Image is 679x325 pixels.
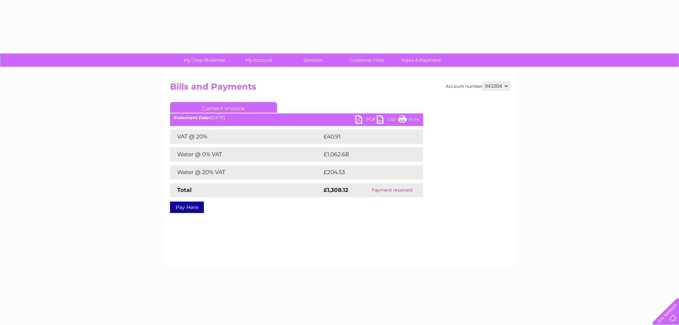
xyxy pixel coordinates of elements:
strong: £1,308.12 [324,187,348,193]
a: Print [398,115,420,126]
h2: Bills and Payments [170,82,509,95]
td: VAT @ 20% [170,130,322,144]
a: My Account [229,54,288,67]
div: Account number [446,82,509,90]
a: Pay Here [170,202,204,213]
td: £40.91 [322,130,408,144]
a: My Clear Business [175,54,234,67]
a: Current Invoice [170,102,277,113]
a: PDF [355,115,377,126]
a: Make A Payment [392,54,451,67]
td: Payment received [361,183,423,197]
td: £1,062.68 [322,147,412,162]
td: Water @ 0% VAT [170,147,322,162]
div: [DATE] [170,115,423,120]
b: Statement Date: [174,115,210,120]
strong: Total [177,187,192,193]
td: £204.53 [322,165,411,179]
a: CSV [377,115,398,126]
a: Services [283,54,342,67]
a: Customer Help [338,54,396,67]
td: Water @ 20% VAT [170,165,322,179]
